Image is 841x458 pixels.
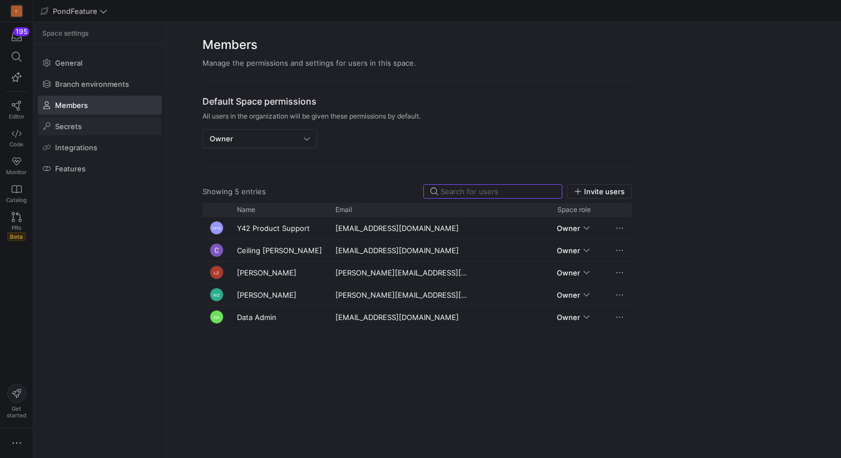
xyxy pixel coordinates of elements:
span: Invite users [584,187,625,196]
span: Features [55,164,86,173]
div: [PERSON_NAME] [230,284,329,306]
div: WZ [210,288,224,302]
span: Space role [557,206,591,214]
span: Owner [557,224,580,233]
div: C [11,6,22,17]
a: Branch environments [38,75,162,93]
a: Catalog [4,180,28,208]
a: PRsBeta [4,208,28,245]
div: [PERSON_NAME] [230,262,329,283]
a: Features [38,159,162,178]
div: Manage the permissions and settings for users in this space. [202,58,632,67]
span: Monitor [6,169,27,175]
span: Branch environments [55,80,129,88]
span: Owner [557,268,580,277]
span: PRs [12,224,21,231]
div: Y42 Product Support [230,217,329,239]
a: Secrets [38,117,162,136]
a: C [4,2,28,21]
span: Default Space permissions [202,95,632,108]
span: Secrets [55,122,82,131]
span: Editor [9,113,24,120]
div: Press SPACE to select this row. [202,306,632,328]
div: Press SPACE to select this row. [202,284,632,306]
img: https://lh3.googleusercontent.com/a/ACg8ocL5hHIcNgxjrjDvW2IB9Zc3OMw20Wvong8C6gpurw_crp9hOg=s96-c [210,243,224,257]
span: Code [9,141,23,147]
h2: Members [202,36,632,54]
div: Showing 5 entries [202,187,266,196]
span: Name [237,206,255,214]
a: General [38,53,162,72]
span: Catalog [6,196,27,203]
div: [EMAIL_ADDRESS][DOMAIN_NAME] [329,306,476,328]
div: [PERSON_NAME][EMAIL_ADDRESS][DOMAIN_NAME] [329,284,476,306]
div: LZ [210,265,224,279]
div: YPS [210,221,224,235]
div: Press SPACE to select this row. [202,262,632,284]
span: Email [335,206,352,214]
span: Members [55,101,88,110]
a: Monitor [4,152,28,180]
button: Getstarted [4,380,28,423]
mat-select-trigger: Owner [210,134,233,143]
div: [EMAIL_ADDRESS][DOMAIN_NAME] [329,217,476,239]
div: DA [210,310,224,324]
div: 195 [13,27,29,36]
span: Beta [7,232,26,241]
a: Editor [4,96,28,124]
div: Data Admin [230,306,329,328]
div: [EMAIL_ADDRESS][DOMAIN_NAME] [329,239,476,261]
input: Search for users [441,187,555,196]
span: Owner [557,313,580,322]
button: 195 [4,27,28,47]
span: Owner [557,290,580,299]
span: General [55,58,82,67]
button: Invite users [567,184,632,199]
span: All users in the organization will be given these permissions by default. [202,112,632,120]
span: Owner [557,246,580,255]
span: PondFeature [53,7,97,16]
button: PondFeature [38,4,110,18]
div: [PERSON_NAME][EMAIL_ADDRESS][DOMAIN_NAME] [329,262,476,283]
div: Ceiling [PERSON_NAME] [230,239,329,261]
span: Space settings [42,29,88,37]
a: Integrations [38,138,162,157]
div: Press SPACE to select this row. [202,239,632,262]
a: Members [38,96,162,115]
a: Code [4,124,28,152]
span: Get started [7,405,26,418]
span: Integrations [55,143,97,152]
div: Press SPACE to select this row. [202,217,632,239]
